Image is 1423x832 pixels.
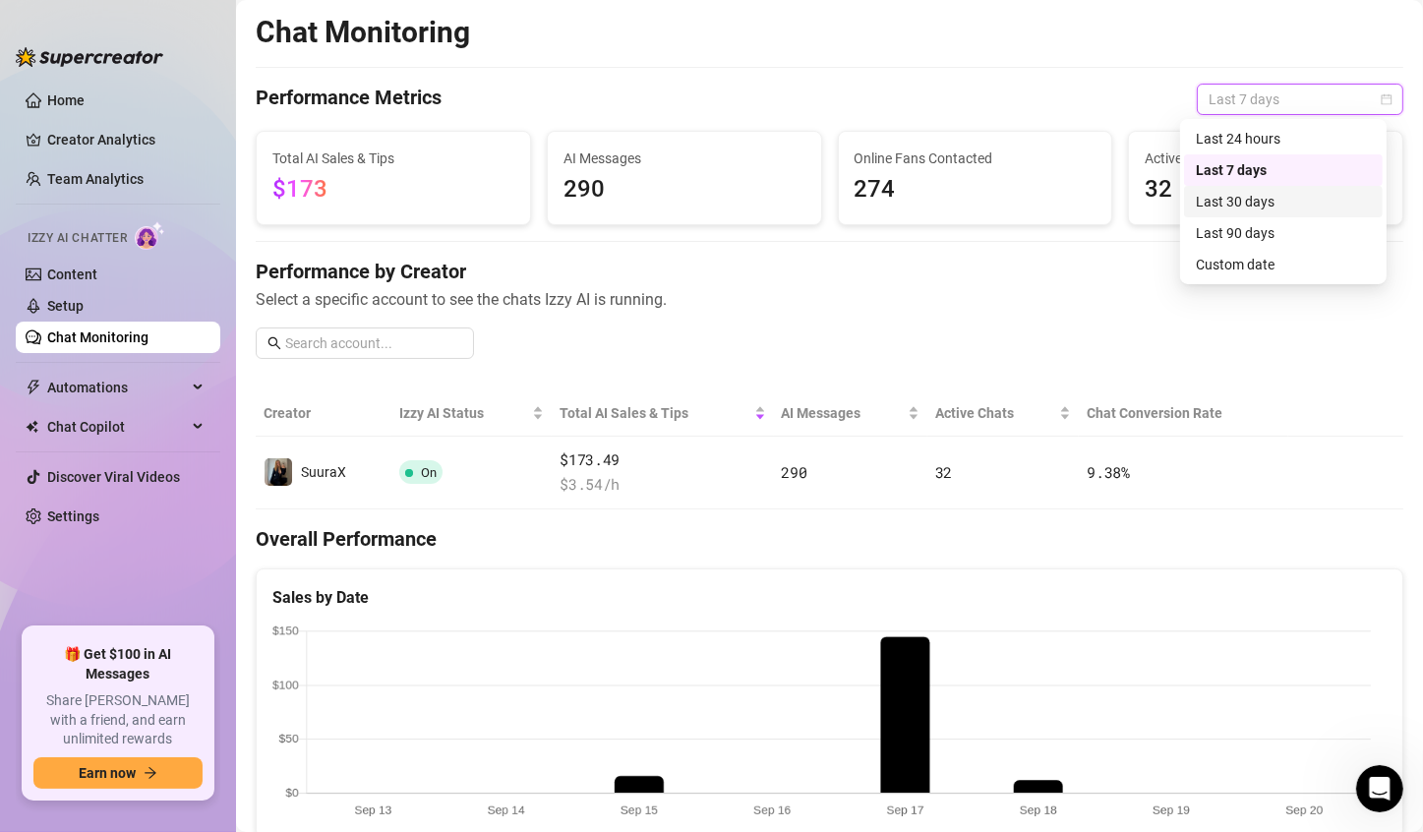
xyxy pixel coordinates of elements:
[47,171,144,187] a: Team Analytics
[1184,154,1383,186] div: Last 7 days
[16,367,378,445] div: Rouki says…
[285,332,462,354] input: Search account...
[87,379,362,417] div: How can I forbid [PERSON_NAME] from using certain words?
[301,464,346,480] span: SuuraX
[16,340,378,367] div: [DATE]
[33,757,203,789] button: Earn nowarrow-right
[13,8,50,45] button: go back
[16,47,163,67] img: logo-BBDzfeDw.svg
[47,267,97,282] a: Content
[563,148,805,169] span: AI Messages
[1087,462,1130,482] span: 9.38 %
[308,8,345,45] button: Home
[272,585,1387,610] div: Sales by Date
[47,92,85,108] a: Home
[265,458,292,486] img: SuuraX
[256,525,1403,553] h4: Overall Performance
[31,255,307,313] div: Hey, Message Flow is not managed by [PERSON_NAME]. You set it up and run it.
[47,124,205,155] a: Creator Analytics
[855,148,1097,169] span: Online Fans Contacted
[935,402,1056,424] span: Active Chats
[399,402,528,424] span: Izzy AI Status
[391,390,552,437] th: Izzy AI Status
[47,372,187,403] span: Automations
[16,445,323,775] div: Great question! While you can’t set restricted words directly in [GEOGRAPHIC_DATA], you can manag...
[927,390,1080,437] th: Active Chats
[79,765,136,781] span: Earn now
[33,691,203,749] span: Share [PERSON_NAME] with a friend, and earn unlimited rewards
[272,148,514,169] span: Total AI Sales & Tips
[935,462,952,482] span: 32
[1145,148,1387,169] span: Active Chats
[56,11,88,42] img: Profile image for Ella
[47,411,187,443] span: Chat Copilot
[28,229,127,248] span: Izzy AI Chatter
[26,420,38,434] img: Chat Copilot
[16,445,378,791] div: Giselle says…
[563,171,805,208] span: 290
[1381,93,1393,105] span: calendar
[16,243,323,325] div: Hey, Message Flow is not managed by [PERSON_NAME]. You set it up and run it.
[85,202,335,219] div: joined the conversation
[267,336,281,350] span: search
[1184,123,1383,154] div: Last 24 hours
[16,243,378,340] div: Tanya says…
[256,84,442,115] h4: Performance Metrics
[16,62,378,198] div: Rouki says…
[47,329,148,345] a: Chat Monitoring
[782,462,807,482] span: 290
[1196,254,1371,275] div: Custom date
[1196,159,1371,181] div: Last 7 days
[47,469,180,485] a: Discover Viral Videos
[59,201,79,220] div: Profile image for Tanya
[31,456,307,533] div: Great question! While you can’t set restricted words directly in [GEOGRAPHIC_DATA], you can manag...
[1209,85,1392,114] span: Last 7 days
[1196,191,1371,212] div: Last 30 days
[47,508,99,524] a: Settings
[552,390,773,437] th: Total AI Sales & Tips
[272,175,327,203] span: $173
[1184,249,1383,280] div: Custom date
[47,298,84,314] a: Setup
[144,766,157,780] span: arrow-right
[256,258,1403,285] h4: Performance by Creator
[71,62,378,182] div: [PERSON_NAME] for this information. One last quick question: regarding the flow messages that I c...
[774,390,927,437] th: AI Messages
[46,553,307,571] li: Go to your
[33,645,203,683] span: 🎁 Get $100 in AI Messages
[560,473,765,497] span: $ 3.54 /h
[345,8,381,43] div: Close
[256,390,391,437] th: Creator
[95,10,223,25] h1: [PERSON_NAME]
[95,25,245,44] p: The team can also help
[560,402,749,424] span: Total AI Sales & Tips
[16,198,378,243] div: Tanya says…
[1356,765,1403,812] iframe: Intercom live chat
[119,554,178,569] b: console
[1184,217,1383,249] div: Last 90 days
[46,576,307,613] li: Navigate to your
[85,204,195,217] b: [PERSON_NAME]
[256,287,1403,312] span: Select a specific account to see the chats Izzy AI is running.
[421,465,437,480] span: On
[135,221,165,250] img: AI Chatter
[31,533,307,553] div: Here’s how to do it:
[1145,171,1387,208] span: 32
[1196,128,1371,149] div: Last 24 hours
[782,402,904,424] span: AI Messages
[560,448,765,472] span: $173.49
[855,171,1097,208] span: 274
[26,380,41,395] span: thunderbolt
[87,74,362,170] div: [PERSON_NAME] for this information. One last quick question: regarding the flow messages that I c...
[256,14,470,51] h2: Chat Monitoring
[1196,222,1371,244] div: Last 90 days
[71,367,378,429] div: How can I forbid [PERSON_NAME] from using certain words?
[1079,390,1288,437] th: Chat Conversion Rate
[46,618,307,654] li: Scroll down to the section
[1184,186,1383,217] div: Last 30 days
